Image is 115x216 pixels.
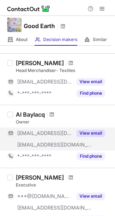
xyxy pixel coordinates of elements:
[77,130,105,137] button: Reveal Button
[17,78,72,85] span: [EMAIL_ADDRESS][DOMAIN_NAME]
[16,111,45,118] div: Al Baylacq
[16,119,111,125] div: Owner
[17,204,92,211] span: [EMAIL_ADDRESS][DOMAIN_NAME]
[16,67,111,74] div: Head Merchandiser- Textiles
[43,37,77,42] span: Decision makers
[17,141,92,148] span: [EMAIL_ADDRESS][DOMAIN_NAME]
[77,193,105,200] button: Reveal Button
[16,37,28,42] span: About
[7,18,22,32] img: cc9f6c72e510eec511c782fb403d4efe
[16,174,64,181] div: [PERSON_NAME]
[7,4,50,13] img: ContactOut v5.3.10
[77,90,105,97] button: Reveal Button
[77,153,105,160] button: Reveal Button
[17,193,72,199] span: ***@[DOMAIN_NAME]
[77,78,105,85] button: Reveal Button
[17,130,72,136] span: [EMAIL_ADDRESS][DOMAIN_NAME]
[93,37,107,42] span: Similar
[24,22,55,30] h1: Good Earth
[16,59,64,67] div: [PERSON_NAME]
[16,182,111,188] div: Executive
